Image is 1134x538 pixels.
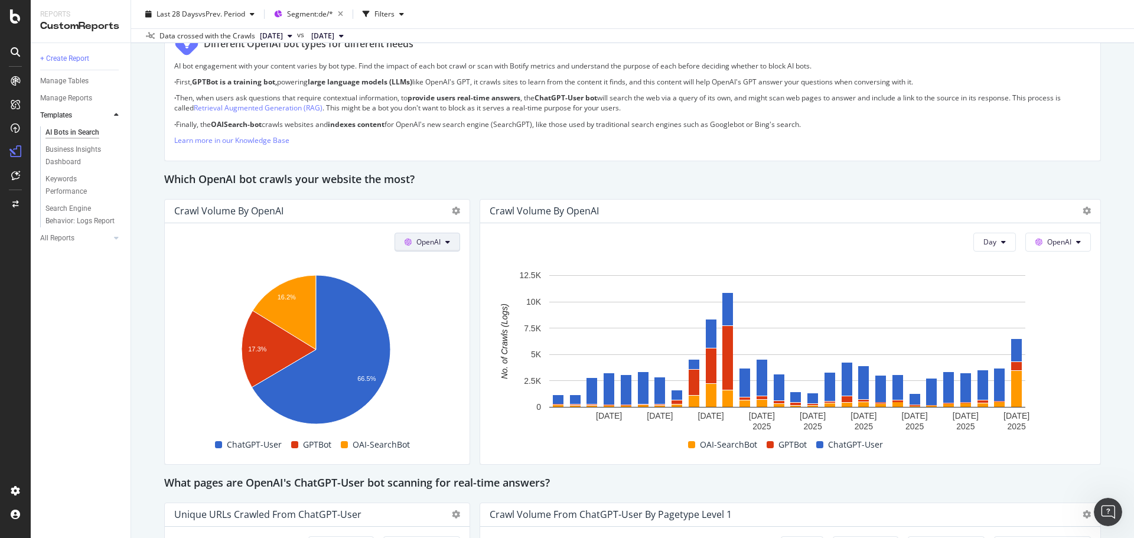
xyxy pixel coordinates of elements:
svg: A chart. [490,269,1085,435]
div: What pages are OpenAI's ChatGPT-User bot scanning for real-time answers? [164,474,1101,493]
text: [DATE] [902,411,928,420]
div: Crawl Volume by OpenAIOpenAIA chart.ChatGPT-UserGPTBotOAI-SearchBot [164,199,470,465]
strong: · [174,77,176,87]
div: All Reports [40,232,74,244]
span: vs Prev. Period [198,9,245,19]
p: Then, when users ask questions that require contextual information, to , the will search the web ... [174,93,1091,113]
button: Day [973,233,1016,252]
strong: indexes content [328,119,384,129]
span: Last 28 Days [157,9,198,19]
text: 5K [531,350,542,359]
text: 12.5K [519,270,541,280]
span: vs [297,30,307,40]
span: GPTBot [778,438,807,452]
div: Crawl Volume from ChatGPT-User by pagetype Level 1 [490,508,732,520]
span: Segment: de/* [287,9,333,19]
div: AI Bots in Search [45,126,99,139]
span: GPTBot [303,438,331,452]
div: + Create Report [40,53,89,65]
span: 2025 Aug. 25th [311,31,334,41]
div: Search Engine Behavior: Logs Report [45,203,115,227]
div: Data crossed with the Crawls [159,31,255,41]
div: Manage Tables [40,75,89,87]
strong: OAISearch-bot [211,119,262,129]
span: 2025 Sep. 22nd [260,31,283,41]
strong: provide users real-time answers [408,93,520,103]
text: [DATE] [647,411,673,420]
div: CustomReports [40,19,121,33]
span: OpenAI [1047,237,1071,247]
div: Different OpenAI bot types for different needs [204,37,413,51]
div: Templates [40,109,72,122]
iframe: Intercom live chat [1094,498,1122,526]
h2: What pages are OpenAI's ChatGPT-User bot scanning for real-time answers? [164,474,550,493]
text: 17.3% [248,345,266,353]
text: [DATE] [850,411,876,420]
span: ChatGPT-User [227,438,282,452]
div: Business Insights Dashboard [45,144,113,168]
a: Search Engine Behavior: Logs Report [45,203,122,227]
a: Manage Tables [40,75,122,87]
div: Filters [374,9,395,19]
text: [DATE] [698,411,724,420]
span: ChatGPT-User [828,438,883,452]
a: Business Insights Dashboard [45,144,122,168]
span: Day [983,237,996,247]
text: [DATE] [749,411,775,420]
a: + Create Report [40,53,122,65]
strong: GPTBot is a training bot, [192,77,277,87]
button: OpenAI [1025,233,1091,252]
strong: ChatGPT-User bot [535,93,597,103]
text: 2025 [855,422,873,431]
div: Crawl Volume by OpenAI [174,205,283,217]
strong: · [174,119,176,129]
div: Crawl Volume by OpenAIDayOpenAIA chart.OAI-SearchBotGPTBotChatGPT-User [480,199,1101,465]
strong: large language models (LLMs) [308,77,412,87]
a: Manage Reports [40,92,122,105]
div: Which OpenAI bot crawls your website the most? [164,171,1101,190]
h2: Which OpenAI bot crawls your website the most? [164,171,415,190]
button: OpenAI [395,233,460,252]
a: Templates [40,109,110,122]
p: First, powering like OpenAI's GPT, it crawls sites to learn from the content it finds, and this c... [174,77,1091,87]
text: No. of Crawls (Logs) [500,304,509,379]
p: Finally, the crawls websites and for OpenAI's new search engine (SearchGPT), like those used by t... [174,119,1091,129]
text: 2025 [905,422,924,431]
text: [DATE] [800,411,826,420]
text: 7.5K [524,324,541,333]
text: 16.2% [278,294,296,301]
text: 2025 [804,422,822,431]
text: 2025 [956,422,975,431]
text: 2025 [752,422,771,431]
div: Different OpenAI bot types for different needsAI bot engagement with your content varies by bot t... [164,21,1101,161]
a: AI Bots in Search [45,126,122,139]
div: Crawl Volume by OpenAI [490,205,599,217]
text: 10K [526,297,542,307]
div: Unique URLs Crawled from ChatGPT-User [174,508,361,520]
text: 2.5K [524,376,541,386]
button: Filters [358,5,409,24]
button: [DATE] [307,29,348,43]
p: AI bot engagement with your content varies by bot type. Find the impact of each bot crawl or scan... [174,61,1091,71]
strong: · [174,93,176,103]
span: OAI-SearchBot [700,438,757,452]
text: [DATE] [1003,411,1029,420]
text: [DATE] [596,411,622,420]
a: Learn more in our Knowledge Base [174,135,289,145]
div: Keywords Performance [45,173,112,198]
a: Retrieval Augmented Generation (RAG) [194,103,322,113]
div: Manage Reports [40,92,92,105]
svg: A chart. [174,269,457,435]
a: Keywords Performance [45,173,122,198]
text: 66.5% [357,375,376,382]
span: OpenAI [416,237,441,247]
button: [DATE] [255,29,297,43]
button: Segment:de/* [269,5,348,24]
button: Last 28 DaysvsPrev. Period [141,5,259,24]
text: 2025 [1008,422,1026,431]
text: [DATE] [953,411,979,420]
div: Reports [40,9,121,19]
span: OAI-SearchBot [353,438,410,452]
